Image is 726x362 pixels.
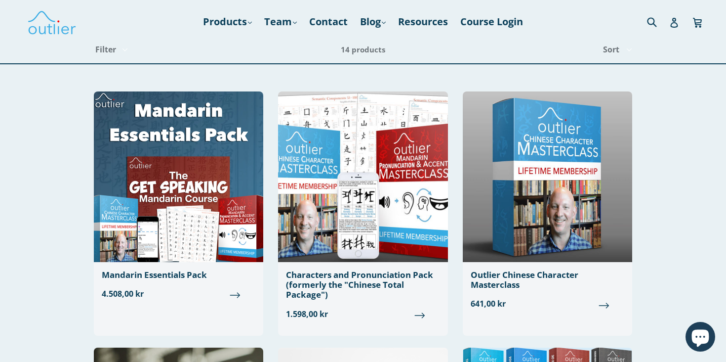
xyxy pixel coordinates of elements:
span: 14 products [341,45,385,54]
div: Outlier Chinese Character Masterclass [471,270,624,290]
img: Outlier Linguistics [27,7,77,36]
a: Team [259,13,302,31]
div: Characters and Pronunciation Pack (formerly the "Chinese Total Package") [286,270,440,300]
span: 641,00 kr [471,298,624,310]
input: Search [645,11,672,32]
div: Mandarin Essentials Pack [102,270,255,280]
img: Mandarin Essentials Pack [94,91,263,262]
a: Course Login [455,13,528,31]
a: Blog [355,13,391,31]
img: Chinese Total Package Outlier Linguistics [278,91,447,262]
a: Outlier Chinese Character Masterclass 641,00 kr [463,91,632,318]
inbox-online-store-chat: Shopify online store chat [683,322,718,354]
span: 4.508,00 kr [102,288,255,300]
img: Outlier Chinese Character Masterclass Outlier Linguistics [463,91,632,262]
a: Contact [304,13,353,31]
span: 1.598,00 kr [286,308,440,320]
a: Resources [393,13,453,31]
a: Mandarin Essentials Pack 4.508,00 kr [94,91,263,308]
a: Characters and Pronunciation Pack (formerly the "Chinese Total Package") 1.598,00 kr [278,91,447,328]
a: Products [198,13,257,31]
